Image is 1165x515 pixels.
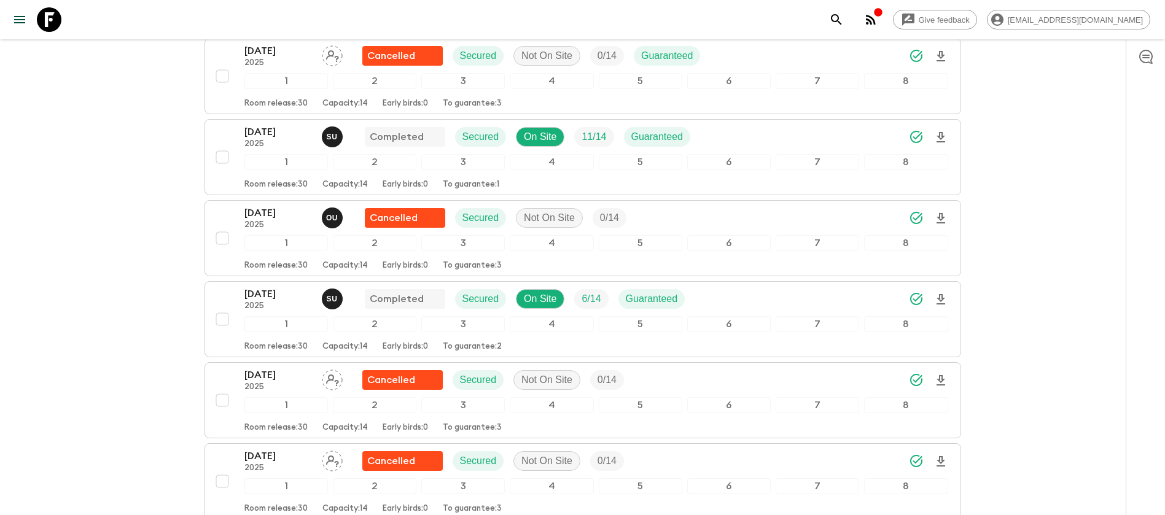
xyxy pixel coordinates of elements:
p: Early birds: 0 [383,261,428,271]
div: 1 [244,73,328,89]
div: Secured [455,127,507,147]
span: Sefa Uz [322,130,345,140]
span: Assign pack leader [322,49,343,59]
p: Early birds: 0 [383,99,428,109]
div: 7 [776,478,859,494]
p: Secured [462,292,499,306]
div: 7 [776,316,859,332]
button: [DATE]2025Sefa UzCompletedSecuredOn SiteTrip FillGuaranteed12345678Room release:30Capacity:14Earl... [205,281,961,357]
p: [DATE] [244,44,312,58]
div: 2 [333,235,416,251]
div: 6 [687,235,771,251]
p: 11 / 14 [582,130,606,144]
p: To guarantee: 1 [443,180,499,190]
div: Not On Site [516,208,583,228]
div: Secured [455,208,507,228]
div: 8 [864,73,948,89]
p: 0 / 14 [598,454,617,468]
div: 5 [599,397,682,413]
svg: Download Onboarding [933,373,948,388]
p: 2025 [244,139,312,149]
div: 2 [333,316,416,332]
p: To guarantee: 2 [443,342,502,352]
a: Give feedback [893,10,977,29]
svg: Download Onboarding [933,130,948,145]
p: Cancelled [367,373,415,387]
div: 6 [687,478,771,494]
p: [DATE] [244,125,312,139]
p: To guarantee: 3 [443,423,502,433]
span: Give feedback [912,15,976,25]
div: 6 [687,154,771,170]
div: Flash Pack cancellation [362,451,443,471]
div: Secured [455,289,507,309]
div: 3 [421,73,505,89]
div: On Site [516,127,564,147]
div: 6 [687,73,771,89]
div: 3 [421,478,505,494]
p: Capacity: 14 [322,261,368,271]
button: [DATE]2025Assign pack leaderFlash Pack cancellationSecuredNot On SiteTrip FillGuaranteed12345678R... [205,38,961,114]
p: O U [326,213,338,223]
div: Trip Fill [590,451,624,471]
div: Flash Pack cancellation [362,370,443,390]
p: Completed [370,292,424,306]
div: 7 [776,397,859,413]
p: 0 / 14 [600,211,619,225]
div: Trip Fill [590,370,624,390]
div: Trip Fill [574,127,614,147]
div: 8 [864,316,948,332]
p: Secured [460,454,497,468]
p: Early birds: 0 [383,180,428,190]
div: 7 [776,235,859,251]
p: Cancelled [370,211,418,225]
svg: Synced Successfully [909,292,924,306]
p: To guarantee: 3 [443,261,502,271]
div: 8 [864,397,948,413]
svg: Download Onboarding [933,454,948,469]
div: 8 [864,235,948,251]
p: Room release: 30 [244,342,308,352]
button: [DATE]2025Onur Umut YazganFlash Pack cancellationSecuredNot On SiteTrip Fill12345678Room release:... [205,200,961,276]
div: 4 [510,397,593,413]
svg: Synced Successfully [909,130,924,144]
span: Assign pack leader [322,373,343,383]
p: Early birds: 0 [383,504,428,514]
p: [DATE] [244,206,312,220]
p: 6 / 14 [582,292,601,306]
svg: Synced Successfully [909,48,924,63]
p: Capacity: 14 [322,423,368,433]
p: Not On Site [521,373,572,387]
p: Guaranteed [631,130,684,144]
p: Secured [460,373,497,387]
div: 4 [510,154,593,170]
p: Completed [370,130,424,144]
div: 5 [599,316,682,332]
p: Early birds: 0 [383,423,428,433]
div: 4 [510,316,593,332]
svg: Download Onboarding [933,292,948,307]
p: 0 / 14 [598,48,617,63]
p: [DATE] [244,449,312,463]
p: Room release: 30 [244,423,308,433]
p: Capacity: 14 [322,504,368,514]
button: menu [7,7,32,32]
div: 6 [687,397,771,413]
p: Secured [460,48,497,63]
p: Capacity: 14 [322,99,368,109]
div: 3 [421,316,505,332]
div: 4 [510,235,593,251]
div: 7 [776,73,859,89]
p: To guarantee: 3 [443,504,502,514]
div: 5 [599,235,682,251]
p: 2025 [244,382,312,392]
div: Secured [453,370,504,390]
div: On Site [516,289,564,309]
div: 5 [599,478,682,494]
div: 1 [244,154,328,170]
div: 2 [333,397,416,413]
p: To guarantee: 3 [443,99,502,109]
button: search adventures [824,7,849,32]
p: Guaranteed [626,292,678,306]
div: 5 [599,73,682,89]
